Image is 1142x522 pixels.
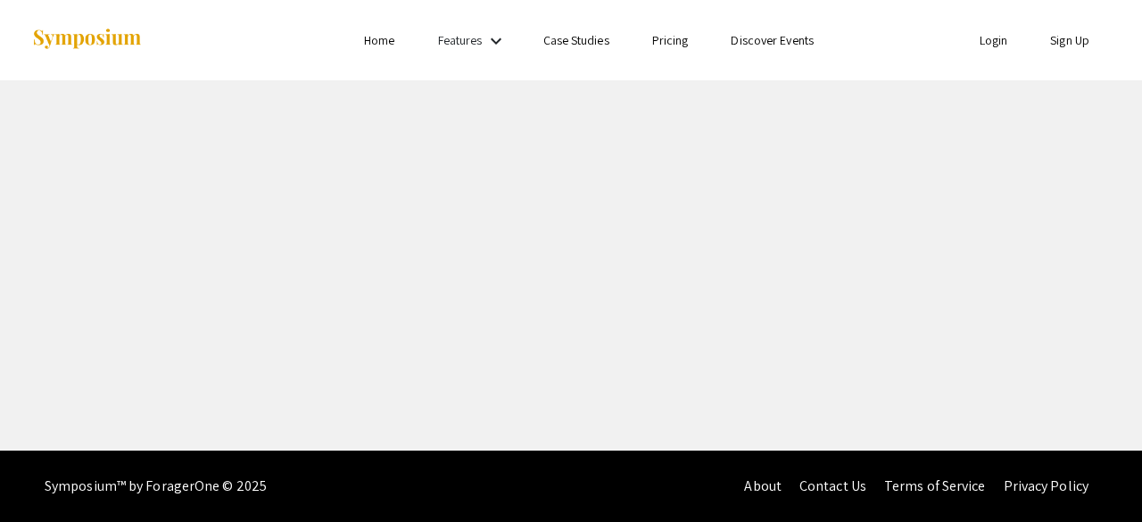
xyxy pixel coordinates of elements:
mat-icon: Expand Features list [485,30,507,52]
img: Symposium by ForagerOne [31,28,143,52]
a: Contact Us [799,476,866,495]
a: Login [980,32,1008,48]
a: Discover Events [731,32,814,48]
a: Privacy Policy [1004,476,1088,495]
a: Home [364,32,394,48]
a: Pricing [652,32,689,48]
a: Sign Up [1050,32,1089,48]
a: Features [438,32,483,48]
a: Terms of Service [884,476,986,495]
a: About [744,476,782,495]
div: Symposium™ by ForagerOne © 2025 [45,451,267,522]
a: Case Studies [543,32,609,48]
